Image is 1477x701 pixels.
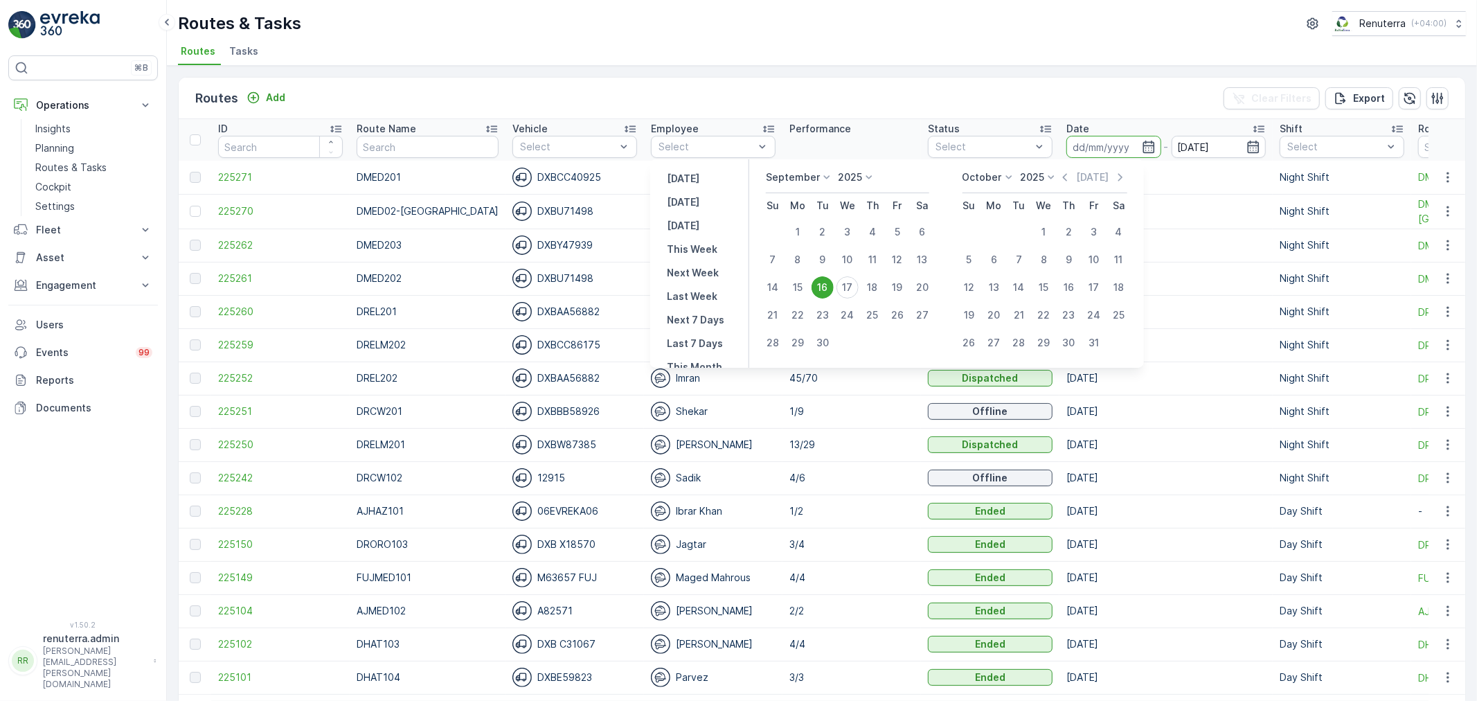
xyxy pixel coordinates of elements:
[229,44,258,58] span: Tasks
[181,44,215,58] span: Routes
[512,202,532,221] img: svg%3e
[512,568,532,587] img: svg%3e
[218,204,343,218] span: 225270
[190,206,201,217] div: Toggle Row Selected
[928,370,1053,387] button: Dispatched
[1066,136,1161,158] input: dd/mm/yyyy
[958,276,981,299] div: 12
[43,646,147,690] p: [PERSON_NAME][EMAIL_ADDRESS][PERSON_NAME][DOMAIN_NAME]
[190,306,201,317] div: Toggle Row Selected
[190,472,201,483] div: Toggle Row Selected
[651,435,670,454] img: svg%3e
[357,136,499,158] input: Search
[1059,461,1273,495] td: [DATE]
[36,223,130,237] p: Fleet
[885,193,910,218] th: Friday
[512,269,637,288] div: DXBU71498
[975,671,1005,684] p: Ended
[1280,122,1303,136] p: Shift
[512,435,637,454] div: DXBW87385
[30,158,158,177] a: Routes & Tasks
[975,571,1005,585] p: Ended
[975,637,1005,651] p: Ended
[667,266,719,280] p: Next Week
[1280,170,1404,184] p: Night Shift
[218,272,343,285] a: 225261
[762,276,784,299] div: 14
[812,249,834,271] div: 9
[651,535,670,554] img: svg%3e
[512,535,532,554] img: svg%3e
[43,632,147,646] p: renuterra.admin
[512,468,637,488] div: 12915
[357,204,499,218] p: DMED02-[GEOGRAPHIC_DATA]
[836,304,859,326] div: 24
[1418,122,1470,136] p: Route Plan
[1083,304,1105,326] div: 24
[218,170,343,184] a: 225271
[958,332,981,354] div: 26
[787,249,809,271] div: 8
[134,62,148,73] p: ⌘B
[36,318,152,332] p: Users
[1008,332,1030,354] div: 28
[30,197,158,216] a: Settings
[178,12,301,35] p: Routes & Tasks
[8,244,158,272] button: Asset
[667,242,717,256] p: This Week
[651,502,670,521] img: svg%3e
[957,193,982,218] th: Sunday
[512,668,532,687] img: svg%3e
[1033,249,1055,271] div: 8
[1059,362,1273,395] td: [DATE]
[1032,193,1057,218] th: Wednesday
[512,635,532,654] img: svg%3e
[661,335,728,352] button: Last 7 Days
[512,269,532,288] img: svg%3e
[838,170,862,184] p: 2025
[1280,305,1404,319] p: Night Shift
[661,194,705,211] button: Today
[651,468,776,488] div: Sadik
[1008,249,1030,271] div: 7
[30,139,158,158] a: Planning
[218,571,343,585] a: 225149
[1280,238,1404,252] p: Night Shift
[1280,471,1404,485] p: Night Shift
[36,401,152,415] p: Documents
[812,276,834,299] div: 16
[886,221,908,243] div: 5
[218,238,343,252] span: 225262
[512,601,532,621] img: svg%3e
[651,369,670,388] img: svg%3e
[789,405,914,418] p: 1/9
[983,304,1005,326] div: 20
[190,439,201,450] div: Toggle Row Selected
[218,405,343,418] a: 225251
[190,373,201,384] div: Toggle Row Selected
[958,249,981,271] div: 5
[1007,193,1032,218] th: Tuesday
[1411,18,1447,29] p: ( +04:00 )
[928,403,1053,420] button: Offline
[1083,249,1105,271] div: 10
[983,249,1005,271] div: 6
[1059,428,1273,461] td: [DATE]
[651,568,670,587] img: svg%3e
[1251,91,1312,105] p: Clear Filters
[667,337,723,350] p: Last 7 Days
[1059,661,1273,694] td: [DATE]
[861,249,884,271] div: 11
[218,438,343,452] a: 225250
[886,304,908,326] div: 26
[357,305,499,319] p: DREL201
[1059,594,1273,628] td: [DATE]
[512,168,637,187] div: DXBCC40925
[190,240,201,251] div: Toggle Row Selected
[1059,561,1273,594] td: [DATE]
[1332,11,1466,36] button: Renuterra(+04:00)
[1008,276,1030,299] div: 14
[661,218,705,234] button: Tomorrow
[1059,628,1273,661] td: [DATE]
